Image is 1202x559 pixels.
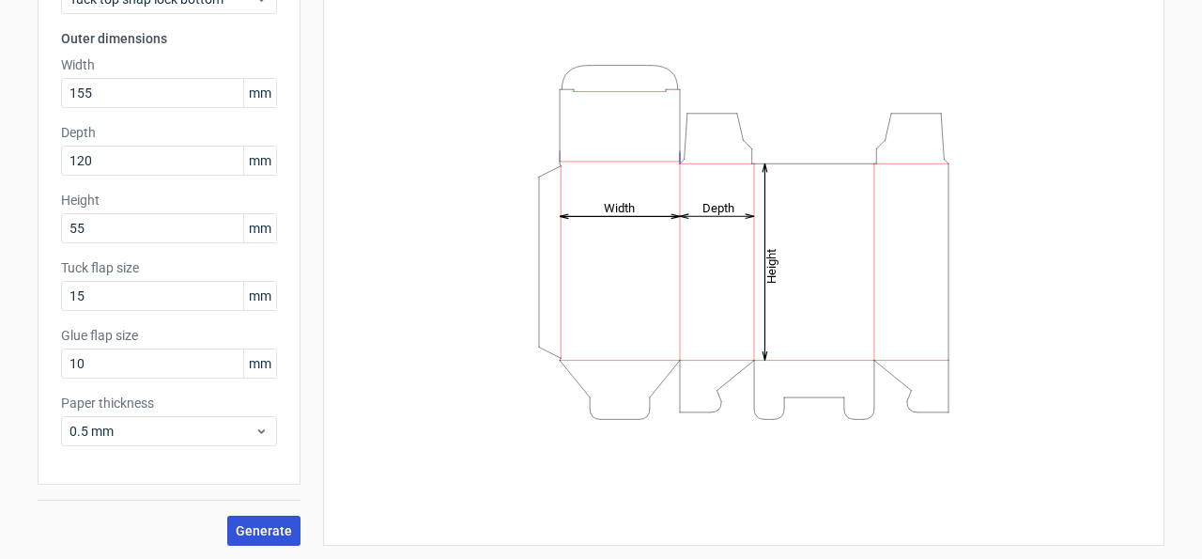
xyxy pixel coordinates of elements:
[61,29,277,48] h3: Outer dimensions
[243,147,276,175] span: mm
[61,258,277,277] label: Tuck flap size
[764,248,778,283] tspan: Height
[61,326,277,345] label: Glue flap size
[604,200,635,214] tspan: Width
[227,516,300,546] button: Generate
[69,422,254,441] span: 0.5 mm
[61,55,277,74] label: Width
[243,214,276,242] span: mm
[243,282,276,310] span: mm
[243,79,276,107] span: mm
[61,191,277,210] label: Height
[702,200,734,214] tspan: Depth
[61,123,277,142] label: Depth
[243,349,276,378] span: mm
[236,524,292,537] span: Generate
[61,394,277,412] label: Paper thickness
